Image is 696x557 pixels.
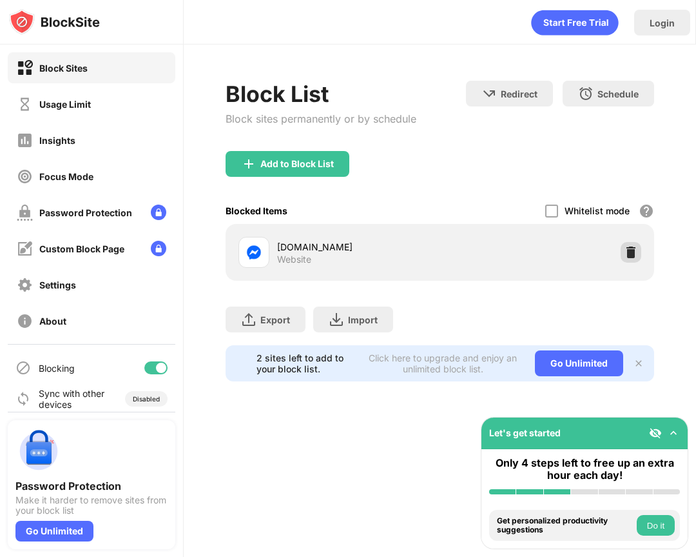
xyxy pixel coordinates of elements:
[39,135,75,146] div: Insights
[17,241,33,257] img: customize-block-page-off.svg
[256,352,358,374] div: 2 sites left to add to your block list.
[39,363,75,374] div: Blocking
[531,10,619,35] div: animation
[15,480,168,492] div: Password Protection
[277,240,440,254] div: [DOMAIN_NAME]
[17,96,33,112] img: time-usage-off.svg
[15,391,31,407] img: sync-icon.svg
[15,360,31,376] img: blocking-icon.svg
[277,254,311,265] div: Website
[535,350,623,376] div: Go Unlimited
[17,132,33,148] img: insights-off.svg
[39,99,91,110] div: Usage Limit
[565,205,630,216] div: Whitelist mode
[597,88,639,99] div: Schedule
[650,17,675,28] div: Login
[15,495,168,516] div: Make it harder to remove sites from your block list
[637,515,675,536] button: Do it
[39,63,88,74] div: Block Sites
[489,427,561,438] div: Let's get started
[667,427,680,440] img: omni-setup-toggle.svg
[260,314,290,325] div: Export
[348,314,378,325] div: Import
[260,159,334,169] div: Add to Block List
[226,205,287,216] div: Blocked Items
[151,241,166,256] img: lock-menu.svg
[15,521,93,542] div: Go Unlimited
[39,207,132,218] div: Password Protection
[17,205,33,221] img: password-protection-off.svg
[489,457,680,481] div: Only 4 steps left to free up an extra hour each day!
[39,388,105,410] div: Sync with other devices
[649,427,662,440] img: eye-not-visible.svg
[246,245,262,260] img: favicons
[15,428,62,474] img: push-password-protection.svg
[17,277,33,293] img: settings-off.svg
[17,168,33,185] img: focus-off.svg
[151,205,166,220] img: lock-menu.svg
[366,352,519,374] div: Click here to upgrade and enjoy an unlimited block list.
[133,395,160,403] div: Disabled
[501,88,537,99] div: Redirect
[39,243,124,254] div: Custom Block Page
[17,313,33,329] img: about-off.svg
[226,112,416,125] div: Block sites permanently or by schedule
[39,171,93,182] div: Focus Mode
[226,81,416,107] div: Block List
[39,279,76,290] div: Settings
[17,60,33,76] img: block-on.svg
[497,516,633,535] div: Get personalized productivity suggestions
[633,358,644,369] img: x-button.svg
[9,9,100,35] img: logo-blocksite.svg
[39,316,66,327] div: About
